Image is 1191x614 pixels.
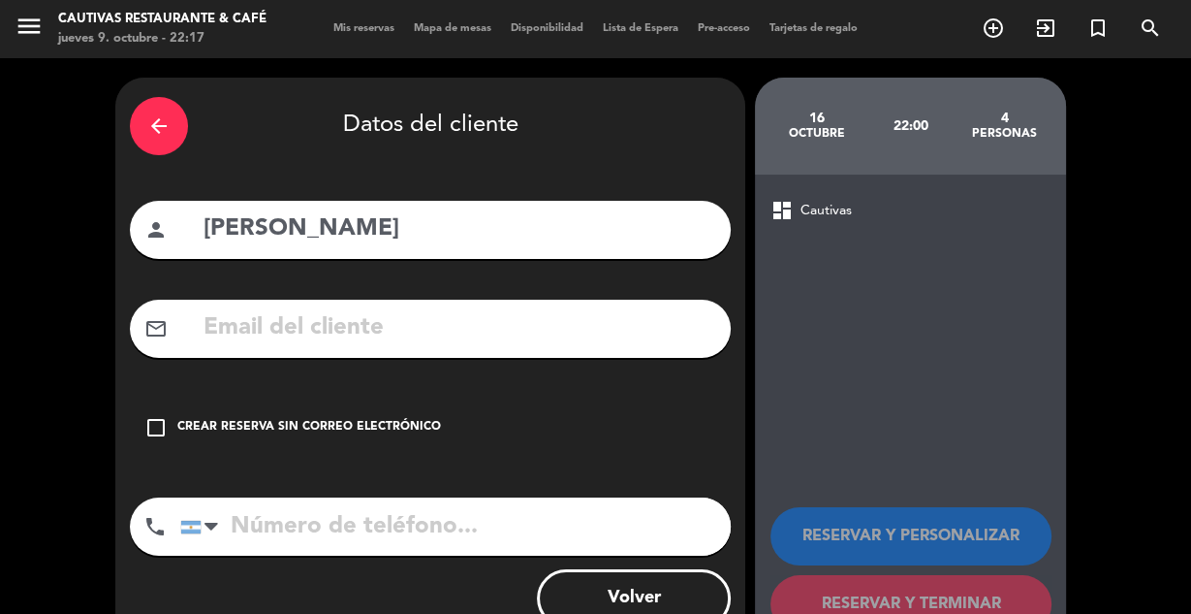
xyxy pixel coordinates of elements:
input: Email del cliente [202,308,716,348]
div: 22:00 [863,92,957,160]
span: Lista de Espera [593,23,688,34]
span: dashboard [770,199,794,222]
i: phone [143,515,167,538]
div: personas [957,126,1051,142]
i: check_box_outline_blank [144,416,168,439]
div: Argentina: +54 [181,499,226,555]
i: arrow_back [147,114,171,138]
i: person [144,218,168,242]
i: add_circle_outline [982,16,1005,40]
span: Tarjetas de regalo [760,23,867,34]
div: jueves 9. octubre - 22:17 [58,29,266,48]
span: Mapa de mesas [404,23,501,34]
div: Cautivas Restaurante & Café [58,10,266,29]
span: Pre-acceso [688,23,760,34]
button: menu [15,12,44,48]
input: Nombre del cliente [202,210,716,249]
i: mail_outline [144,317,168,340]
div: 16 [769,111,863,126]
div: Datos del cliente [130,92,731,160]
i: search [1139,16,1162,40]
span: Mis reservas [324,23,404,34]
i: turned_in_not [1086,16,1110,40]
div: octubre [769,126,863,142]
i: exit_to_app [1034,16,1057,40]
span: Disponibilidad [501,23,593,34]
div: Crear reserva sin correo electrónico [177,418,441,437]
button: RESERVAR Y PERSONALIZAR [770,507,1051,566]
i: menu [15,12,44,41]
div: 4 [957,111,1051,126]
input: Número de teléfono... [180,498,731,556]
span: Cautivas [800,200,852,222]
